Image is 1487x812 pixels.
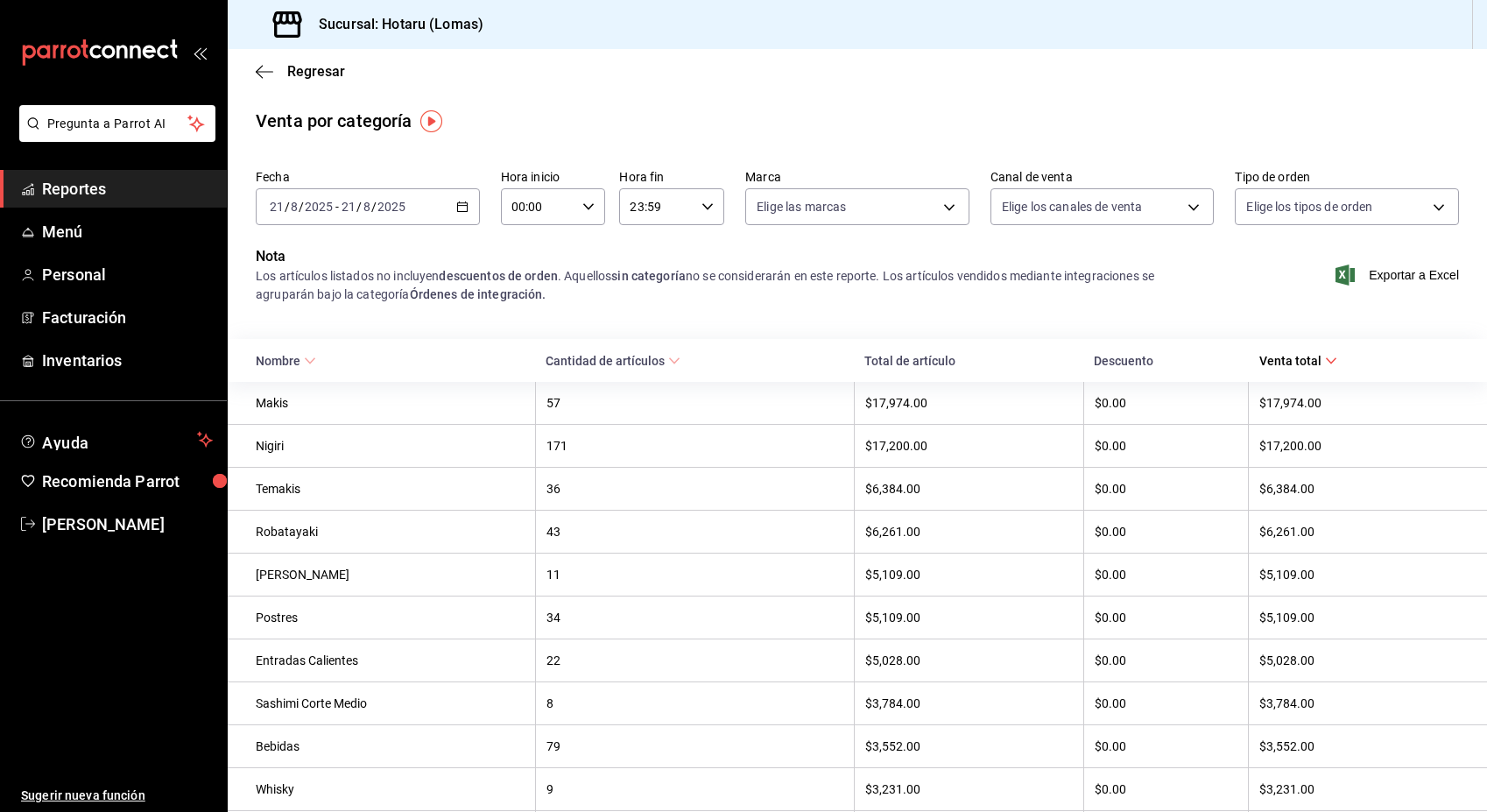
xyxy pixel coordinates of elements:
div: $5,109.00 [1259,611,1459,625]
th: Total de artículo [854,339,1083,382]
div: $5,109.00 [865,568,1073,582]
span: Regresar [287,63,345,80]
input: -- [269,200,285,214]
label: Canal de venta [990,171,1215,183]
input: ---- [377,200,406,214]
div: $6,384.00 [1259,482,1459,496]
div: Postres [256,611,525,625]
div: $17,200.00 [1259,439,1459,453]
button: Exportar a Excel [1339,265,1459,286]
div: $6,261.00 [1259,525,1459,539]
strong: Órdenes de integración. [410,287,546,301]
div: 8 [546,696,843,710]
span: Ayuda [42,429,190,450]
div: $3,231.00 [865,782,1073,796]
span: Elige las marcas [757,198,846,215]
div: $6,384.00 [865,482,1073,496]
span: Nombre [256,354,316,368]
div: Temakis [256,482,525,496]
span: Elige los tipos de orden [1246,198,1372,215]
div: 43 [546,525,843,539]
th: Descuento [1083,339,1248,382]
div: $0.00 [1095,782,1237,796]
div: $3,552.00 [1259,739,1459,753]
font: Personal [42,265,106,284]
div: $3,231.00 [1259,782,1459,796]
div: $0.00 [1095,611,1237,625]
div: $0.00 [1095,739,1237,753]
input: ---- [304,200,334,214]
strong: descuentos de orden [439,269,558,283]
font: Venta total [1259,354,1321,368]
label: Hora fin [619,171,724,183]
div: [PERSON_NAME] [256,568,525,582]
div: 79 [546,739,843,753]
button: Regresar [256,63,345,80]
font: Sugerir nueva función [21,788,145,802]
div: 57 [546,396,843,410]
span: / [285,200,290,214]
button: open_drawer_menu [193,46,207,60]
p: Nota [256,246,1214,267]
span: / [371,200,377,214]
font: Recomienda Parrot [42,472,180,491]
div: $3,784.00 [1259,696,1459,710]
div: 22 [546,653,843,667]
div: Makis [256,396,525,410]
div: Entradas Calientes [256,653,525,667]
div: $0.00 [1095,482,1237,496]
font: [PERSON_NAME] [42,515,165,533]
img: Marcador de información sobre herramientas [420,110,442,132]
div: $0.00 [1095,396,1237,410]
font: Menú [42,222,83,241]
span: / [299,200,304,214]
div: $17,974.00 [865,396,1073,410]
div: Robatayaki [256,525,525,539]
label: Fecha [256,171,480,183]
div: 9 [546,782,843,796]
div: 171 [546,439,843,453]
div: Los artículos listados no incluyen . Aquellos no se considerarán en este reporte. Los artículos v... [256,267,1214,304]
div: 36 [546,482,843,496]
span: Pregunta a Parrot AI [47,115,188,133]
div: $5,109.00 [1259,568,1459,582]
div: Whisky [256,782,525,796]
h3: Sucursal: Hotaru (Lomas) [305,14,483,35]
div: Nigiri [256,439,525,453]
font: Exportar a Excel [1369,268,1459,282]
a: Pregunta a Parrot AI [12,127,215,145]
div: $5,028.00 [865,653,1073,667]
span: Cantidad de artículos [546,354,680,368]
div: Bebidas [256,739,525,753]
div: $0.00 [1095,525,1237,539]
font: Reportes [42,180,106,198]
font: Inventarios [42,351,122,370]
div: $5,028.00 [1259,653,1459,667]
div: $5,109.00 [865,611,1073,625]
font: Facturación [42,308,126,327]
font: Cantidad de artículos [546,354,665,368]
label: Hora inicio [501,171,606,183]
input: -- [341,200,356,214]
div: Venta por categoría [256,108,412,134]
span: - [335,200,339,214]
input: -- [290,200,299,214]
label: Tipo de orden [1235,171,1459,183]
div: $3,552.00 [865,739,1073,753]
div: $17,200.00 [865,439,1073,453]
span: Elige los canales de venta [1002,198,1142,215]
div: $17,974.00 [1259,396,1459,410]
button: Pregunta a Parrot AI [19,105,215,142]
div: Sashimi Corte Medio [256,696,525,710]
span: Venta total [1259,354,1337,368]
font: Nombre [256,354,300,368]
div: $0.00 [1095,653,1237,667]
div: $6,261.00 [865,525,1073,539]
div: $0.00 [1095,439,1237,453]
strong: sin categoría [611,269,686,283]
div: $0.00 [1095,696,1237,710]
div: 11 [546,568,843,582]
div: $0.00 [1095,568,1237,582]
span: / [356,200,362,214]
